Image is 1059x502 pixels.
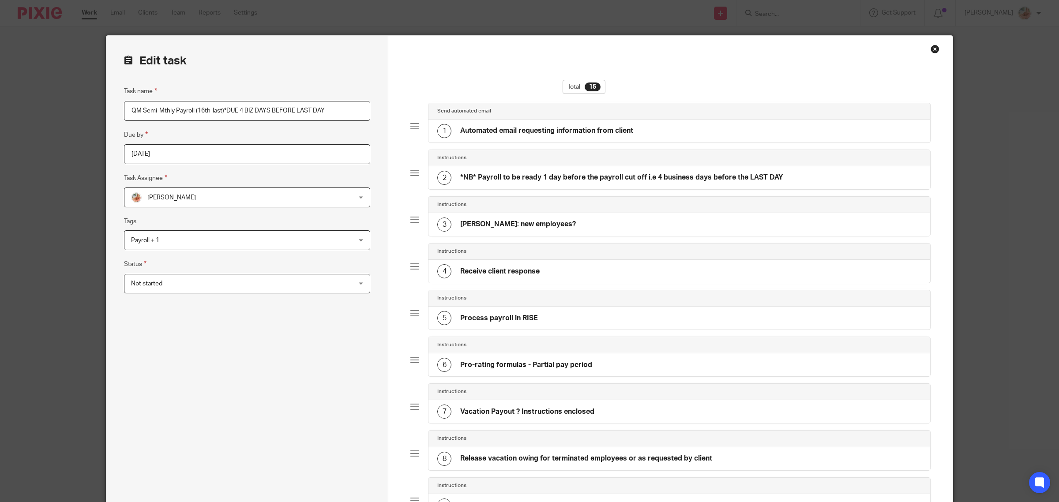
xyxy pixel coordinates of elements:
div: Total [563,80,605,94]
h4: Instructions [437,295,466,302]
h4: *NB* Payroll to be ready 1 day before the payroll cut off i.e 4 business days before the LAST DAY [460,173,783,182]
label: Task Assignee [124,173,167,183]
h4: Instructions [437,154,466,161]
h2: Edit task [124,53,370,68]
div: 4 [437,264,451,278]
h4: Process payroll in RISE [460,314,538,323]
div: 3 [437,217,451,232]
img: MIC.jpg [131,192,142,203]
h4: Instructions [437,341,466,348]
h4: Instructions [437,388,466,395]
h4: Automated email requesting information from client [460,126,633,135]
div: 15 [585,82,601,91]
h4: Receive client response [460,267,540,276]
h4: Instructions [437,201,466,208]
h4: Instructions [437,435,466,442]
span: Not started [131,281,162,287]
h4: Send automated email [437,108,491,115]
div: 7 [437,405,451,419]
h4: [PERSON_NAME]: new employees? [460,220,576,229]
h4: Instructions [437,482,466,489]
label: Tags [124,217,136,226]
div: Close this dialog window [931,45,939,53]
h4: Vacation Payout ? Instructions enclosed [460,407,594,416]
h4: Release vacation owing for terminated employees or as requested by client [460,454,712,463]
div: 8 [437,452,451,466]
span: Payroll + 1 [131,237,159,244]
h4: Pro-rating formulas - Partial pay period [460,360,592,370]
input: Pick a date [124,144,370,164]
label: Due by [124,130,148,140]
label: Task name [124,86,157,96]
span: [PERSON_NAME] [147,195,196,201]
div: 6 [437,358,451,372]
label: Status [124,259,146,269]
h4: Instructions [437,248,466,255]
div: 5 [437,311,451,325]
div: 1 [437,124,451,138]
div: 2 [437,171,451,185]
